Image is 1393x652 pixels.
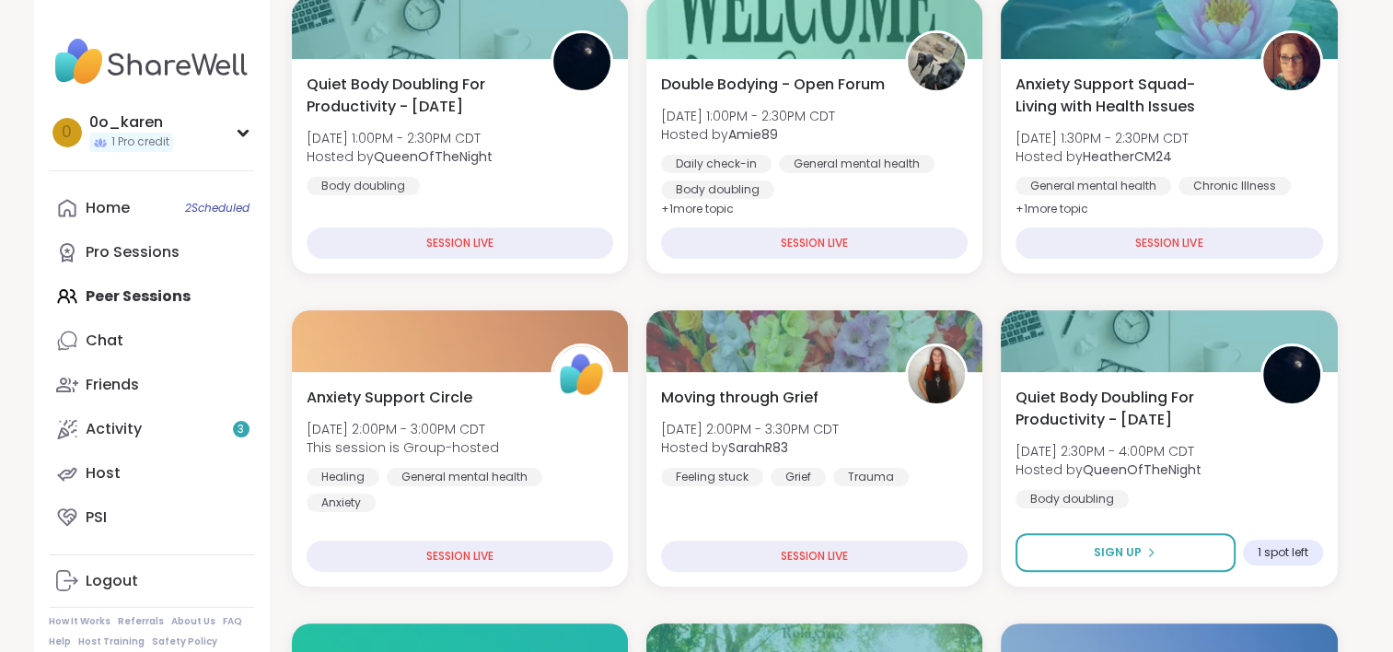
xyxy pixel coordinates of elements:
[152,635,217,648] a: Safety Policy
[307,147,493,166] span: Hosted by
[1083,147,1172,166] b: HeatherCM24
[307,494,376,512] div: Anxiety
[1016,129,1189,147] span: [DATE] 1:30PM - 2:30PM CDT
[1016,387,1239,431] span: Quiet Body Doubling For Productivity - [DATE]
[307,468,379,486] div: Healing
[307,420,499,438] span: [DATE] 2:00PM - 3:00PM CDT
[1258,545,1308,560] span: 1 spot left
[49,559,254,603] a: Logout
[171,615,215,628] a: About Us
[1016,177,1171,195] div: General mental health
[661,180,774,199] div: Body doubling
[223,615,242,628] a: FAQ
[111,134,169,150] span: 1 Pro credit
[86,331,123,351] div: Chat
[78,635,145,648] a: Host Training
[1016,227,1322,259] div: SESSION LIVE
[238,422,244,437] span: 3
[661,541,968,572] div: SESSION LIVE
[49,319,254,363] a: Chat
[1094,544,1142,561] span: Sign Up
[307,227,613,259] div: SESSION LIVE
[1016,74,1239,118] span: Anxiety Support Squad- Living with Health Issues
[1016,147,1189,166] span: Hosted by
[779,155,934,173] div: General mental health
[49,29,254,94] img: ShareWell Nav Logo
[1178,177,1291,195] div: Chronic Illness
[86,198,130,218] div: Home
[86,375,139,395] div: Friends
[49,451,254,495] a: Host
[553,33,610,90] img: QueenOfTheNight
[86,419,142,439] div: Activity
[86,463,121,483] div: Host
[661,125,835,144] span: Hosted by
[661,387,818,409] span: Moving through Grief
[908,346,965,403] img: SarahR83
[49,230,254,274] a: Pro Sessions
[1016,533,1235,572] button: Sign Up
[661,107,835,125] span: [DATE] 1:00PM - 2:30PM CDT
[307,541,613,572] div: SESSION LIVE
[661,227,968,259] div: SESSION LIVE
[118,615,164,628] a: Referrals
[1263,346,1320,403] img: QueenOfTheNight
[307,177,420,195] div: Body doubling
[307,74,530,118] span: Quiet Body Doubling For Productivity - [DATE]
[62,121,72,145] span: 0
[49,407,254,451] a: Activity3
[49,363,254,407] a: Friends
[387,468,542,486] div: General mental health
[49,635,71,648] a: Help
[661,438,839,457] span: Hosted by
[661,74,885,96] span: Double Bodying - Open Forum
[771,468,826,486] div: Grief
[661,420,839,438] span: [DATE] 2:00PM - 3:30PM CDT
[307,438,499,457] span: This session is Group-hosted
[307,387,472,409] span: Anxiety Support Circle
[661,155,772,173] div: Daily check-in
[1016,490,1129,508] div: Body doubling
[49,495,254,540] a: PSI
[833,468,909,486] div: Trauma
[1263,33,1320,90] img: HeatherCM24
[89,112,173,133] div: 0o_karen
[1016,460,1201,479] span: Hosted by
[661,468,763,486] div: Feeling stuck
[49,615,110,628] a: How It Works
[49,186,254,230] a: Home2Scheduled
[86,507,107,528] div: PSI
[908,33,965,90] img: Amie89
[1016,442,1201,460] span: [DATE] 2:30PM - 4:00PM CDT
[553,346,610,403] img: ShareWell
[728,125,778,144] b: Amie89
[374,147,493,166] b: QueenOfTheNight
[185,201,250,215] span: 2 Scheduled
[1083,460,1201,479] b: QueenOfTheNight
[86,571,138,591] div: Logout
[307,129,493,147] span: [DATE] 1:00PM - 2:30PM CDT
[728,438,788,457] b: SarahR83
[86,242,180,262] div: Pro Sessions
